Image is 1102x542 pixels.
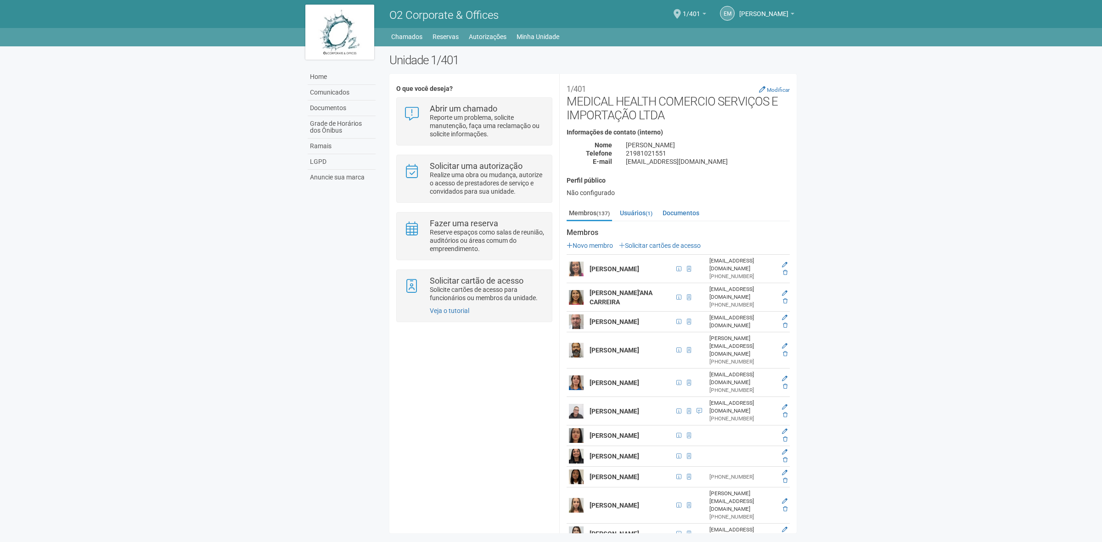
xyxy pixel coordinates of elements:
[709,257,776,273] div: [EMAIL_ADDRESS][DOMAIN_NAME]
[709,358,776,366] div: [PHONE_NUMBER]
[590,346,639,354] strong: [PERSON_NAME]
[759,86,790,93] a: Modificar
[709,415,776,423] div: [PHONE_NUMBER]
[308,101,376,116] a: Documentos
[308,154,376,170] a: LGPD
[720,6,735,21] a: EM
[569,375,584,390] img: user.png
[709,473,776,481] div: [PHONE_NUMBER]
[783,506,787,512] a: Excluir membro
[569,404,584,419] img: user.png
[593,158,612,165] strong: E-mail
[709,314,776,330] div: [EMAIL_ADDRESS][DOMAIN_NAME]
[767,87,790,93] small: Modificar
[404,219,545,253] a: Fazer uma reserva Reserve espaços como salas de reunião, auditórios ou áreas comum do empreendime...
[709,301,776,309] div: [PHONE_NUMBER]
[782,343,787,349] a: Editar membro
[590,530,639,537] strong: [PERSON_NAME]
[567,242,613,249] a: Novo membro
[569,449,584,464] img: user.png
[567,189,790,197] div: Não configurado
[596,210,610,217] small: (137)
[569,290,584,305] img: user.png
[569,498,584,513] img: user.png
[783,383,787,390] a: Excluir membro
[783,351,787,357] a: Excluir membro
[308,170,376,185] a: Anuncie sua marca
[782,314,787,321] a: Editar membro
[430,113,545,138] p: Reporte um problema, solicite manutenção, faça uma reclamação ou solicite informações.
[782,404,787,410] a: Editar membro
[590,432,639,439] strong: [PERSON_NAME]
[590,502,639,509] strong: [PERSON_NAME]
[430,285,545,302] p: Solicite cartões de acesso para funcionários ou membros da unidade.
[782,469,787,476] a: Editar membro
[739,1,788,17] span: Eloisa Mazoni Guntzel
[619,141,797,149] div: [PERSON_NAME]
[396,85,552,92] h4: O que você deseja?
[430,218,498,228] strong: Fazer uma reserva
[590,408,639,415] strong: [PERSON_NAME]
[517,30,559,43] a: Minha Unidade
[709,526,776,542] div: [EMAIL_ADDRESS][DOMAIN_NAME]
[567,84,586,94] small: 1/401
[595,141,612,149] strong: Nome
[590,289,652,306] strong: [PERSON_NAME]'ANA CARREIRA
[709,285,776,301] div: [EMAIL_ADDRESS][DOMAIN_NAME]
[430,104,497,113] strong: Abrir um chamado
[739,11,794,19] a: [PERSON_NAME]
[782,262,787,268] a: Editar membro
[783,412,787,418] a: Excluir membro
[308,69,376,85] a: Home
[567,177,790,184] h4: Perfil público
[709,399,776,415] div: [EMAIL_ADDRESS][DOMAIN_NAME]
[709,335,776,358] div: [PERSON_NAME][EMAIL_ADDRESS][DOMAIN_NAME]
[567,81,790,122] h2: MEDICAL HEALTH COMERCIO SERVIÇOS E IMPORTAÇÃO LTDA
[567,206,612,221] a: Membros(137)
[709,371,776,386] div: [EMAIL_ADDRESS][DOMAIN_NAME]
[569,526,584,541] img: user.png
[782,526,787,533] a: Editar membro
[783,457,787,463] a: Excluir membro
[586,150,612,157] strong: Telefone
[683,1,700,17] span: 1/401
[619,149,797,157] div: 21981021551
[618,206,655,220] a: Usuários(1)
[308,116,376,139] a: Grade de Horários dos Ônibus
[660,206,702,220] a: Documentos
[430,171,545,196] p: Realize uma obra ou mudança, autorize o acesso de prestadores de serviço e convidados para sua un...
[389,9,499,22] span: O2 Corporate & Offices
[709,386,776,394] div: [PHONE_NUMBER]
[569,314,584,329] img: user.png
[590,318,639,325] strong: [PERSON_NAME]
[469,30,506,43] a: Autorizações
[709,273,776,280] div: [PHONE_NUMBER]
[783,322,787,329] a: Excluir membro
[569,262,584,276] img: user.png
[683,11,706,19] a: 1/401
[709,513,776,521] div: [PHONE_NUMBER]
[308,85,376,101] a: Comunicados
[404,162,545,196] a: Solicitar uma autorização Realize uma obra ou mudança, autorize o acesso de prestadores de serviç...
[783,269,787,276] a: Excluir membro
[430,307,469,314] a: Veja o tutorial
[782,290,787,296] a: Editar membro
[569,428,584,443] img: user.png
[783,477,787,484] a: Excluir membro
[404,277,545,302] a: Solicitar cartão de acesso Solicite cartões de acesso para funcionários ou membros da unidade.
[590,473,639,481] strong: [PERSON_NAME]
[389,53,797,67] h2: Unidade 1/401
[590,265,639,273] strong: [PERSON_NAME]
[646,210,652,217] small: (1)
[782,428,787,435] a: Editar membro
[433,30,459,43] a: Reservas
[569,343,584,358] img: user.png
[590,379,639,386] strong: [PERSON_NAME]
[783,298,787,304] a: Excluir membro
[567,129,790,136] h4: Informações de contato (interno)
[430,276,523,285] strong: Solicitar cartão de acesso
[709,490,776,513] div: [PERSON_NAME][EMAIL_ADDRESS][DOMAIN_NAME]
[590,453,639,460] strong: [PERSON_NAME]
[782,375,787,382] a: Editar membro
[782,449,787,455] a: Editar membro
